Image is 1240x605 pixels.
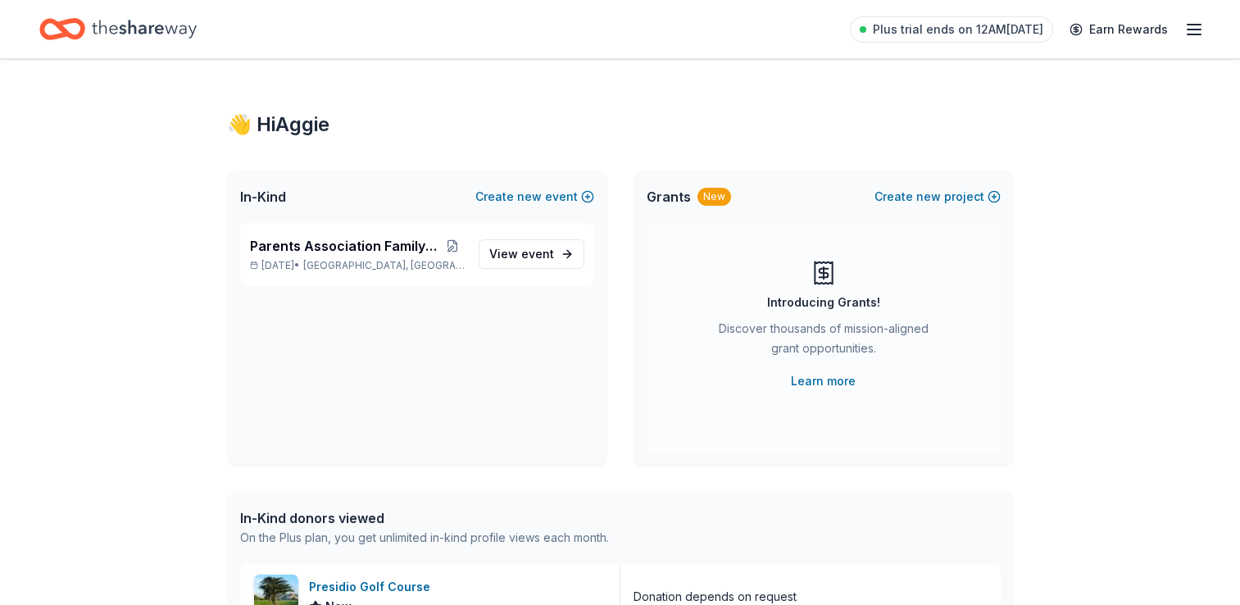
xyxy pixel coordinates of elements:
[647,187,691,207] span: Grants
[489,244,554,264] span: View
[309,577,437,597] div: Presidio Golf Course
[39,10,197,48] a: Home
[521,247,554,261] span: event
[227,111,1014,138] div: 👋 Hi Aggie
[479,239,584,269] a: View event
[240,528,609,548] div: On the Plus plan, you get unlimited in-kind profile views each month.
[240,508,609,528] div: In-Kind donors viewed
[916,187,941,207] span: new
[850,16,1053,43] a: Plus trial ends on 12AM[DATE]
[250,259,466,272] p: [DATE] •
[303,259,465,272] span: [GEOGRAPHIC_DATA], [GEOGRAPHIC_DATA]
[697,188,731,206] div: New
[873,20,1043,39] span: Plus trial ends on 12AM[DATE]
[1060,15,1178,44] a: Earn Rewards
[712,319,935,365] div: Discover thousands of mission-aligned grant opportunities.
[874,187,1001,207] button: Createnewproject
[791,371,856,391] a: Learn more
[517,187,542,207] span: new
[767,293,880,312] div: Introducing Grants!
[250,236,439,256] span: Parents Association Family Weekend
[240,187,286,207] span: In-Kind
[475,187,594,207] button: Createnewevent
